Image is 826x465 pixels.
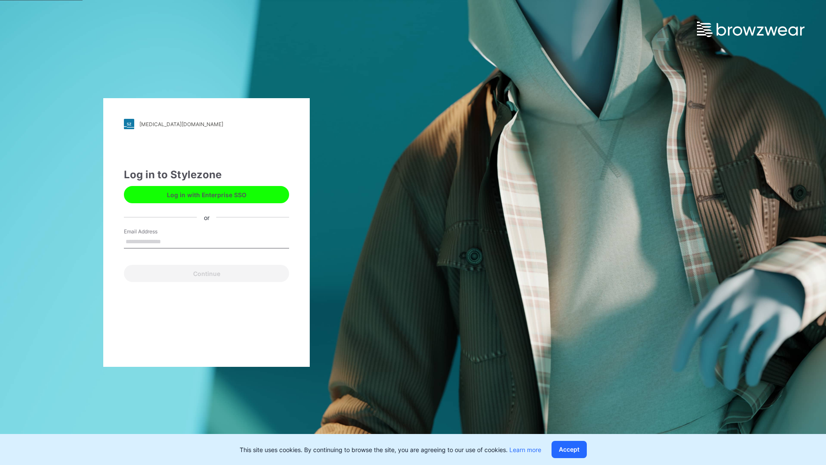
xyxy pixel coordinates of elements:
[509,446,541,453] a: Learn more
[552,441,587,458] button: Accept
[124,186,289,203] button: Log in with Enterprise SSO
[124,167,289,183] div: Log in to Stylezone
[124,119,289,129] a: [MEDICAL_DATA][DOMAIN_NAME]
[139,121,223,127] div: [MEDICAL_DATA][DOMAIN_NAME]
[124,119,134,129] img: stylezone-logo.562084cfcfab977791bfbf7441f1a819.svg
[124,228,184,236] label: Email Address
[697,22,804,37] img: browzwear-logo.e42bd6dac1945053ebaf764b6aa21510.svg
[197,213,216,222] div: or
[240,445,541,454] p: This site uses cookies. By continuing to browse the site, you are agreeing to our use of cookies.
